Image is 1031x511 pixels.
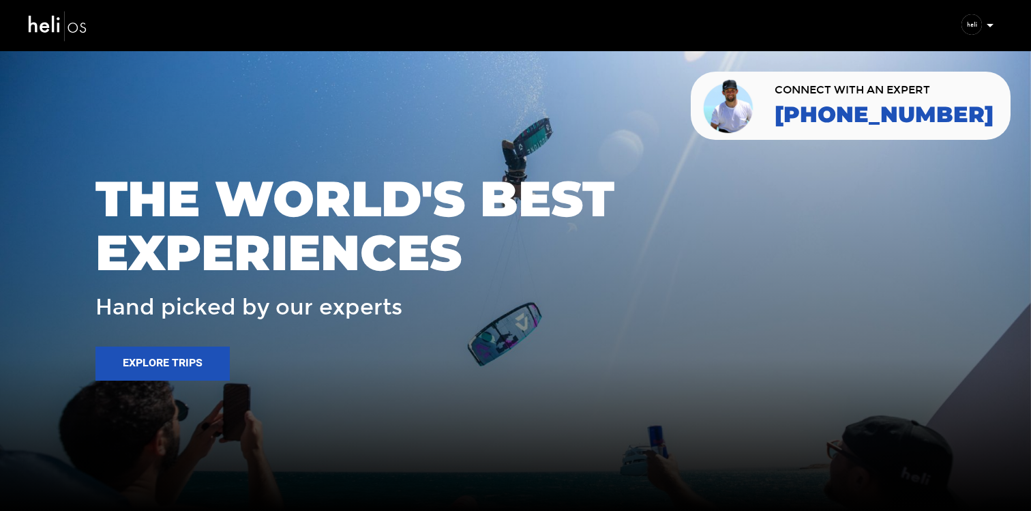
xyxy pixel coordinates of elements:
[961,14,982,35] img: 7b8205e9328a03c7eaaacec4a25d2b25.jpeg
[775,85,993,96] span: CONNECT WITH AN EXPERT
[95,295,402,319] span: Hand picked by our experts
[95,347,230,381] button: Explore Trips
[95,172,936,280] span: THE WORLD'S BEST EXPERIENCES
[701,77,758,134] img: contact our team
[775,102,993,127] a: [PHONE_NUMBER]
[27,8,89,44] img: heli-logo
